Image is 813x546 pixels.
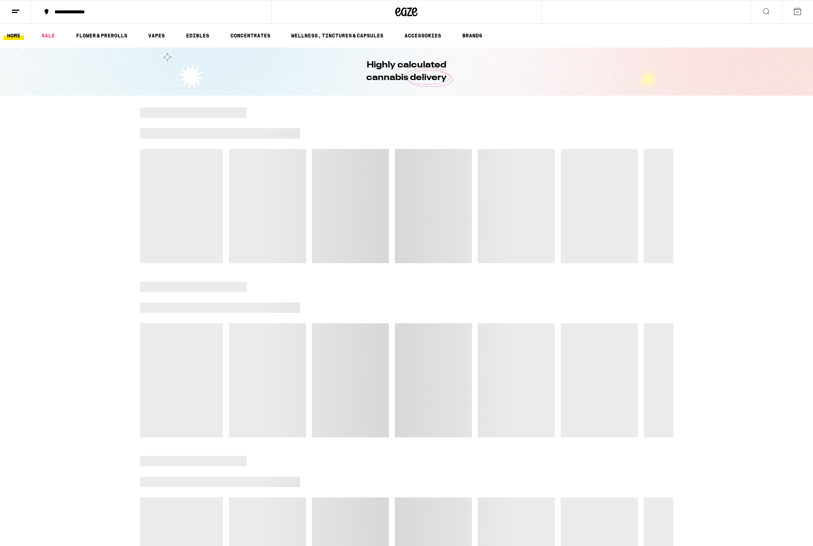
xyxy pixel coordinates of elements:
[144,31,169,40] a: VAPES
[287,31,387,40] a: WELLNESS, TINCTURES & CAPSULES
[227,31,274,40] a: CONCENTRATES
[401,31,445,40] a: ACCESSORIES
[38,31,59,40] a: SALE
[182,31,213,40] a: EDIBLES
[72,31,131,40] a: FLOWER & PREROLLS
[459,31,486,40] a: BRANDS
[346,59,468,84] h1: Highly calculated cannabis delivery
[3,31,24,40] a: HOME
